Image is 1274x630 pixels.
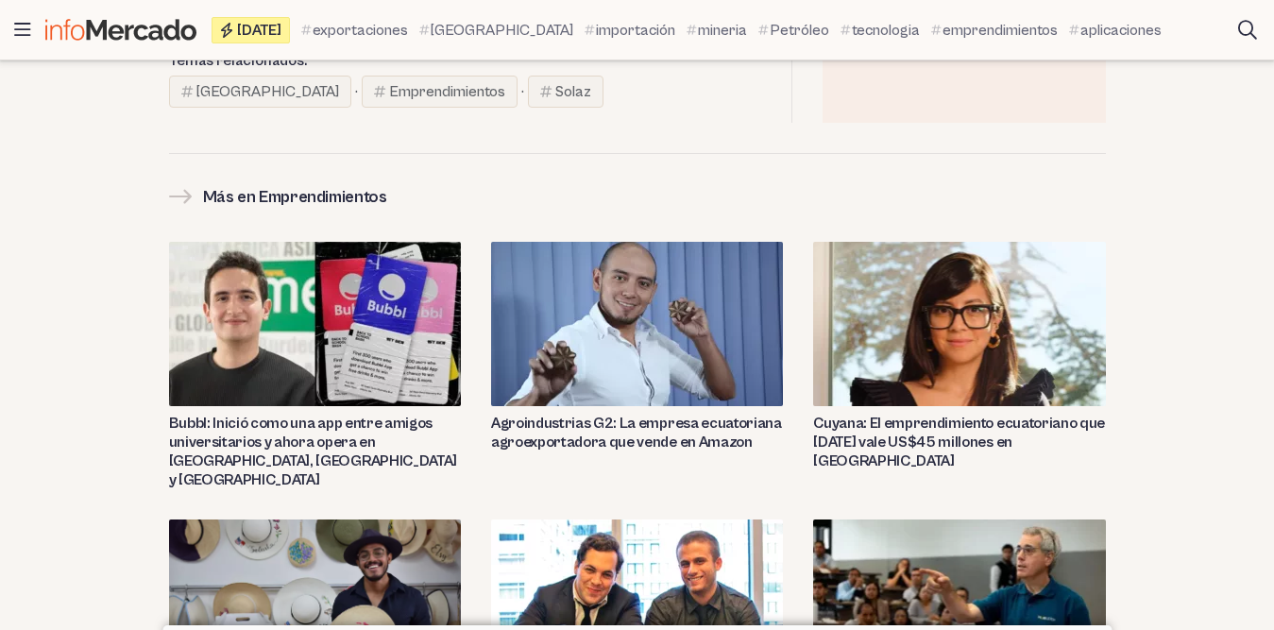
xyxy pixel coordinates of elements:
[770,19,829,42] span: Petróleo
[687,19,747,42] a: mineria
[1080,19,1162,42] span: aplicaciones
[841,19,920,42] a: tecnologia
[813,242,1105,406] img: Cuyana emprendimiento
[301,19,408,42] a: exportaciones
[45,19,196,41] img: Infomercado Ecuador logo
[528,76,603,108] a: Solaz
[585,19,675,42] a: importación
[419,19,573,42] a: [GEOGRAPHIC_DATA]
[491,242,783,406] img: agroindustrias g2 emprendimiento
[596,19,675,42] span: importación
[237,23,281,38] span: [DATE]
[758,19,829,42] a: Petróleo
[169,242,461,406] img: Bubbl red social
[698,19,747,42] span: mineria
[203,184,387,211] h2: Más en Emprendimientos
[852,19,920,42] span: tecnologia
[169,76,761,108] div: · ·
[169,414,461,489] a: Bubbl: Inició como una app entre amigos universitarios y ahora opera en [GEOGRAPHIC_DATA], [GEOGR...
[431,19,573,42] span: [GEOGRAPHIC_DATA]
[1069,19,1162,42] a: aplicaciones
[169,76,351,108] a: [GEOGRAPHIC_DATA]
[931,19,1058,42] a: emprendimientos
[362,76,518,108] a: Emprendimientos
[313,19,408,42] span: exportaciones
[169,184,387,211] a: Más en Emprendimientos
[813,414,1105,470] a: Cuyana: El emprendimiento ecuatoriano que [DATE] vale US$45 millones en [GEOGRAPHIC_DATA]
[491,414,783,451] a: Agroindustrias G2: La empresa ecuatoriana agroexportadora que vende en Amazon
[943,19,1058,42] span: emprendimientos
